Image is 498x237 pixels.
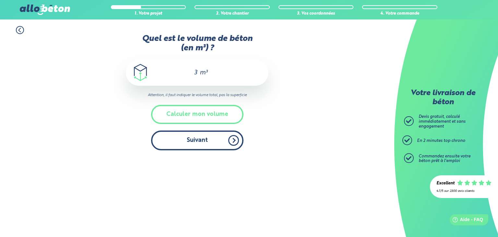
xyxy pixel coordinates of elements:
img: allobéton [20,5,70,15]
iframe: Help widget launcher [440,212,491,230]
i: Attention, il faut indiquer le volume total, pas la superficie [126,92,268,98]
div: 3. Vos coordonnées [279,11,354,16]
button: Calculer mon volume [151,105,243,124]
div: 4. Votre commande [362,11,437,16]
div: 2. Votre chantier [195,11,270,16]
label: Quel est le volume de béton (en m³) ? [126,34,268,53]
button: Suivant [151,131,243,150]
input: 0 [187,69,198,77]
div: 1. Votre projet [111,11,186,16]
span: m³ [200,69,207,76]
